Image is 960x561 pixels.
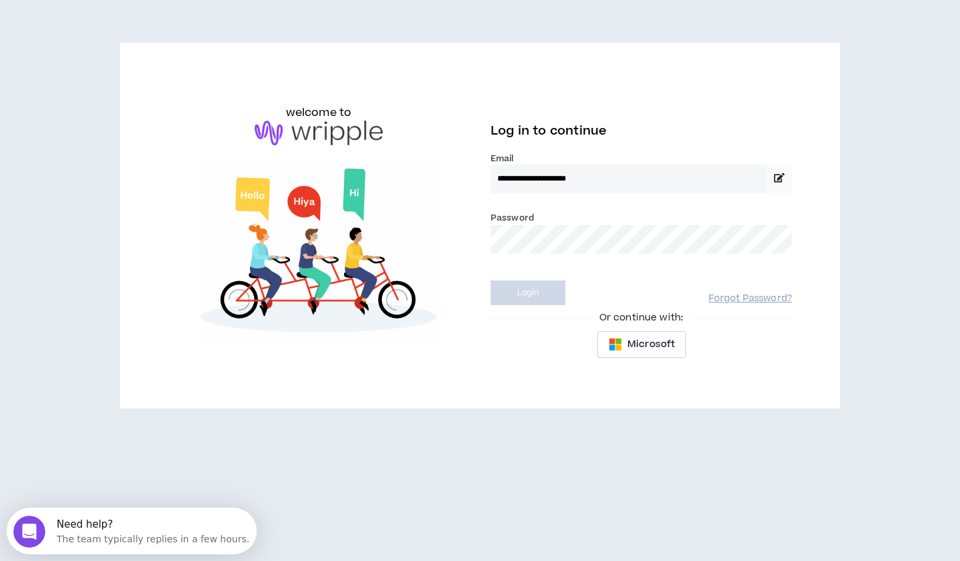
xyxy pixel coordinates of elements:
span: Log in to continue [491,123,607,139]
div: Open Intercom Messenger [5,5,255,42]
div: The team typically replies in a few hours. [50,22,243,36]
img: Welcome to Wripple [168,159,469,346]
span: Or continue with: [590,310,693,325]
button: Login [491,280,565,305]
span: Microsoft [627,337,675,352]
a: Forgot Password? [709,292,792,305]
h6: welcome to [286,105,352,121]
iframe: Intercom live chat [13,516,45,548]
div: Need help? [50,11,243,22]
label: Email [491,153,792,165]
label: Password [491,212,534,224]
iframe: Intercom live chat discovery launcher [7,508,257,554]
button: Microsoft [597,331,686,358]
img: logo-brand.png [255,121,383,146]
